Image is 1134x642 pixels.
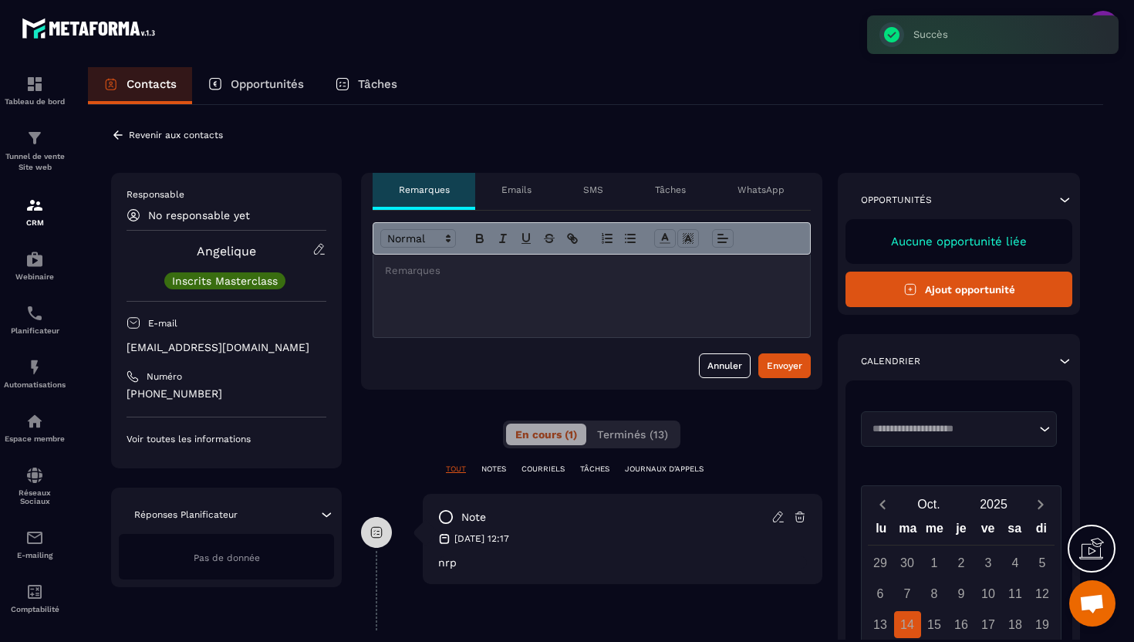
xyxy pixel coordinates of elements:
[1069,580,1115,627] div: Ouvrir le chat
[129,130,223,140] p: Revenir aux contacts
[625,464,704,475] p: JOURNAUX D'APPELS
[148,317,177,329] p: E-mail
[25,358,44,377] img: automations
[845,272,1072,307] button: Ajout opportunité
[4,326,66,335] p: Planificateur
[127,77,177,91] p: Contacts
[438,556,807,569] p: nrp
[194,552,260,563] span: Pas de donnée
[867,549,894,576] div: 29
[4,488,66,505] p: Réseaux Sociaux
[25,466,44,485] img: social-network
[894,549,921,576] div: 30
[4,292,66,346] a: schedulerschedulerPlanificateur
[4,380,66,389] p: Automatisations
[4,434,66,443] p: Espace membre
[896,491,961,518] button: Open months overlay
[948,549,975,576] div: 2
[895,518,922,545] div: ma
[975,611,1002,638] div: 17
[399,184,450,196] p: Remarques
[868,494,896,515] button: Previous month
[961,491,1026,518] button: Open years overlay
[4,117,66,184] a: formationformationTunnel de vente Site web
[1029,549,1056,576] div: 5
[1029,611,1056,638] div: 19
[1002,580,1029,607] div: 11
[948,580,975,607] div: 9
[134,509,238,521] p: Réponses Planificateur
[4,605,66,613] p: Comptabilité
[894,611,921,638] div: 14
[127,188,326,201] p: Responsable
[4,97,66,106] p: Tableau de bord
[4,346,66,400] a: automationsautomationsAutomatisations
[1002,611,1029,638] div: 18
[4,151,66,173] p: Tunnel de vente Site web
[25,583,44,601] img: accountant
[4,272,66,281] p: Webinaire
[506,424,586,445] button: En cours (1)
[894,580,921,607] div: 7
[521,464,565,475] p: COURRIELS
[948,518,975,545] div: je
[4,571,66,625] a: accountantaccountantComptabilité
[597,428,668,441] span: Terminés (13)
[583,184,603,196] p: SMS
[197,244,256,258] a: Angelique
[25,75,44,93] img: formation
[975,580,1002,607] div: 10
[767,358,802,373] div: Envoyer
[974,518,1001,545] div: ve
[4,517,66,571] a: emailemailE-mailing
[4,184,66,238] a: formationformationCRM
[868,518,895,545] div: lu
[975,549,1002,576] div: 3
[25,250,44,269] img: automations
[867,611,894,638] div: 13
[861,411,1057,447] div: Search for option
[25,129,44,147] img: formation
[737,184,785,196] p: WhatsApp
[655,184,686,196] p: Tâches
[4,63,66,117] a: formationformationTableau de bord
[861,235,1057,248] p: Aucune opportunité liée
[4,238,66,292] a: automationsautomationsWebinaire
[1026,494,1055,515] button: Next month
[867,580,894,607] div: 6
[231,77,304,91] p: Opportunités
[861,194,932,206] p: Opportunités
[22,14,160,42] img: logo
[127,433,326,445] p: Voir toutes les informations
[948,611,975,638] div: 16
[127,340,326,355] p: [EMAIL_ADDRESS][DOMAIN_NAME]
[921,549,948,576] div: 1
[172,275,278,286] p: Inscrits Masterclass
[148,209,250,221] p: No responsable yet
[25,412,44,431] img: automations
[580,464,609,475] p: TÂCHES
[358,77,397,91] p: Tâches
[921,611,948,638] div: 15
[4,551,66,559] p: E-mailing
[861,355,920,367] p: Calendrier
[4,400,66,454] a: automationsautomationsEspace membre
[461,510,486,525] p: note
[4,218,66,227] p: CRM
[921,580,948,607] div: 8
[1029,580,1056,607] div: 12
[588,424,677,445] button: Terminés (13)
[192,67,319,104] a: Opportunités
[25,529,44,547] img: email
[25,196,44,215] img: formation
[1001,518,1028,545] div: sa
[127,387,326,401] p: [PHONE_NUMBER]
[88,67,192,104] a: Contacts
[4,454,66,517] a: social-networksocial-networkRéseaux Sociaux
[921,518,948,545] div: me
[25,304,44,323] img: scheduler
[1028,518,1055,545] div: di
[481,464,506,475] p: NOTES
[699,353,751,378] button: Annuler
[501,184,532,196] p: Emails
